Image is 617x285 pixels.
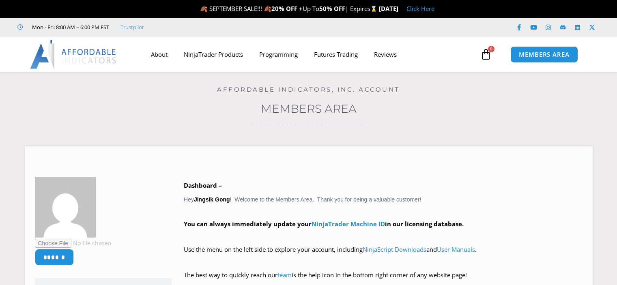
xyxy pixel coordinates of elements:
strong: 20% OFF + [271,4,303,13]
a: NinjaTrader Products [176,45,251,64]
span: MEMBERS AREA [519,51,570,58]
a: 0 [468,43,504,66]
a: Click Here [406,4,434,13]
strong: Jingsik Gong [194,196,230,203]
a: MEMBERS AREA [510,46,578,63]
a: NinjaScript Downloads [363,245,426,253]
span: 🍂 SEPTEMBER SALE!!! 🍂 Up To | Expires [200,4,379,13]
p: Use the menu on the left side to explore your account, including and . [184,244,583,267]
a: NinjaTrader Machine ID [312,220,385,228]
img: 3e961ded3c57598c38b75bad42f30339efeb9c3e633a926747af0a11817a7dee [35,177,96,238]
a: User Manuals [437,245,475,253]
span: 0 [488,46,494,52]
img: ⌛ [371,6,377,12]
a: Trustpilot [120,22,144,32]
a: Members Area [261,102,357,116]
a: Affordable Indicators, Inc. Account [217,86,400,93]
a: team [277,271,292,279]
a: Programming [251,45,306,64]
nav: Menu [143,45,478,64]
b: Dashboard – [184,181,222,189]
a: Reviews [366,45,405,64]
strong: [DATE] [379,4,398,13]
strong: You can always immediately update your in our licensing database. [184,220,464,228]
span: Mon - Fri: 8:00 AM – 6:00 PM EST [30,22,109,32]
a: Futures Trading [306,45,366,64]
strong: 50% OFF [319,4,345,13]
a: About [143,45,176,64]
img: LogoAI | Affordable Indicators – NinjaTrader [30,40,117,69]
